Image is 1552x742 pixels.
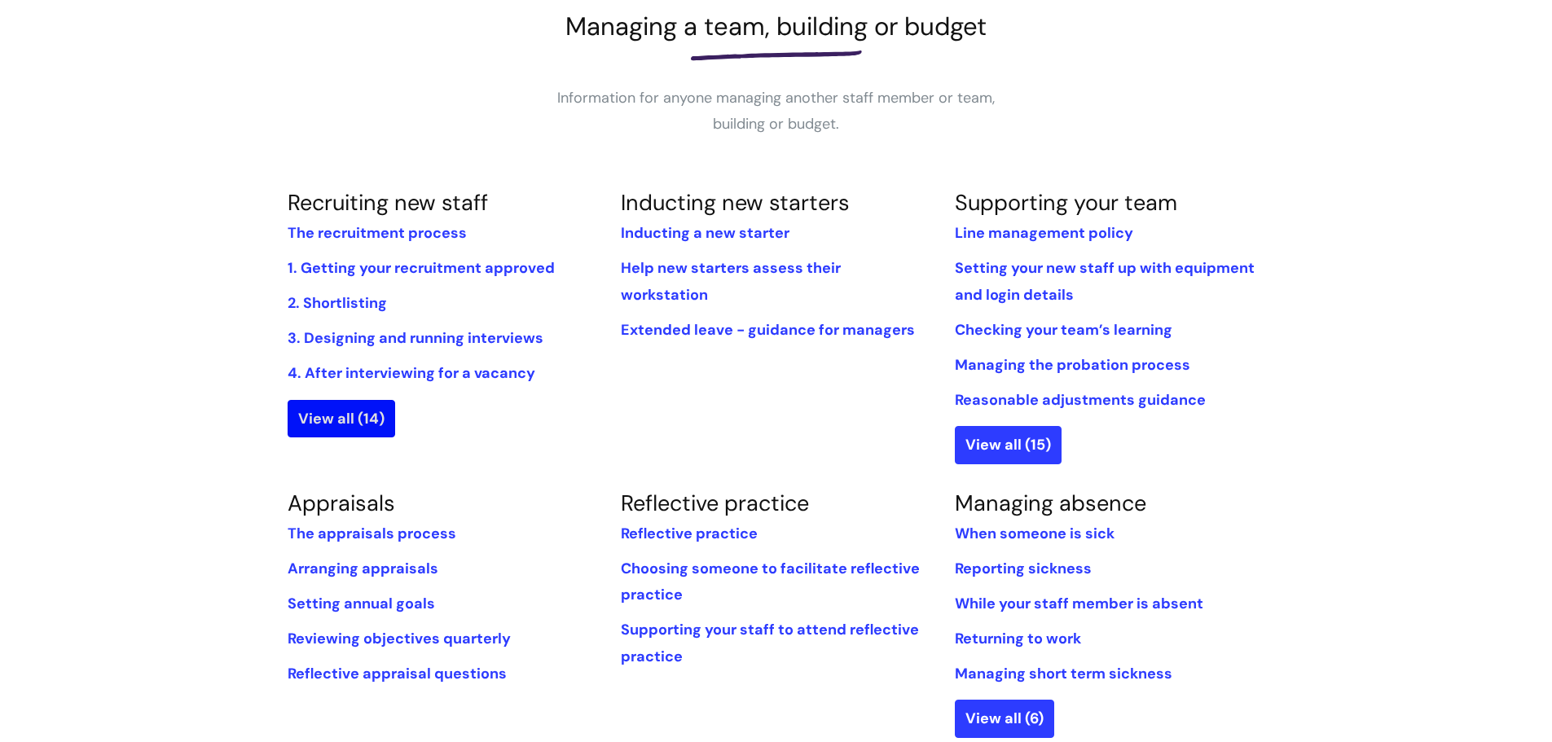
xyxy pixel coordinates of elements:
[955,355,1190,375] a: Managing the probation process
[955,258,1255,304] a: Setting your new staff up with equipment and login details
[955,559,1092,578] a: Reporting sickness
[621,320,915,340] a: Extended leave - guidance for managers
[288,559,438,578] a: Arranging appraisals
[288,188,488,217] a: Recruiting new staff
[955,700,1054,737] a: View all (6)
[621,524,758,543] a: Reflective practice
[621,489,809,517] a: Reflective practice
[288,223,467,243] a: The recruitment process
[955,390,1206,410] a: Reasonable adjustments guidance
[621,188,850,217] a: Inducting new starters
[288,400,395,437] a: View all (14)
[955,629,1081,648] a: Returning to work
[955,524,1115,543] a: When someone is sick
[288,293,387,313] a: 2. Shortlisting
[621,223,789,243] a: Inducting a new starter
[532,85,1021,138] p: Information for anyone managing another staff member or team, building or budget.
[621,559,920,604] a: Choosing someone to facilitate reflective practice
[955,188,1177,217] a: Supporting your team
[288,11,1265,42] h1: Managing a team, building or budget
[621,258,841,304] a: Help new starters assess their workstation
[288,363,535,383] a: 4. After interviewing for a vacancy
[288,594,435,613] a: Setting annual goals
[288,489,395,517] a: Appraisals
[288,524,456,543] a: The appraisals process
[955,594,1203,613] a: While‌ ‌your‌ ‌staff‌ ‌member‌ ‌is‌ ‌absent‌
[288,328,543,348] a: 3. Designing and running interviews
[955,223,1133,243] a: Line management policy
[955,489,1146,517] a: Managing absence
[955,320,1172,340] a: Checking your team’s learning
[621,620,919,665] a: Supporting your staff to attend reflective practice
[288,258,555,278] a: 1. Getting your recruitment approved
[955,426,1062,463] a: View all (15)
[288,629,511,648] a: Reviewing objectives quarterly
[955,664,1172,683] a: Managing short term sickness
[288,664,507,683] a: Reflective appraisal questions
